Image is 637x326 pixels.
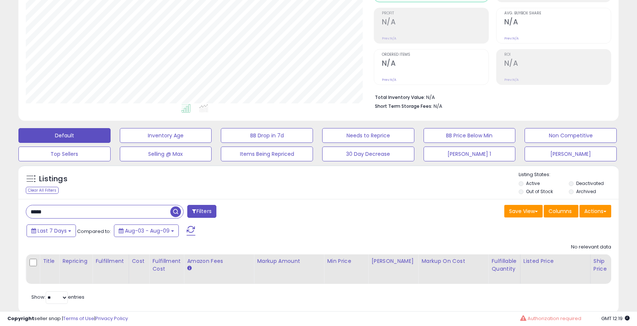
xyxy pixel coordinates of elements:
[382,11,488,16] span: Profit
[504,59,611,69] h2: N/A
[187,257,251,265] div: Amazon Fees
[528,315,581,322] span: Authorization required
[382,78,396,82] small: Prev: N/A
[549,207,572,215] span: Columns
[504,53,611,57] span: ROI
[38,227,67,234] span: Last 7 Days
[322,128,414,143] button: Needs to Reprice
[43,257,56,265] div: Title
[375,94,425,100] b: Total Inventory Value:
[601,315,630,322] span: 2025-08-17 12:19 GMT
[257,257,321,265] div: Markup Amount
[382,18,488,28] h2: N/A
[31,294,84,301] span: Show: entries
[18,128,111,143] button: Default
[519,171,618,178] p: Listing States:
[418,254,488,284] th: The percentage added to the cost of goods (COGS) that forms the calculator for Min & Max prices.
[327,257,365,265] div: Min Price
[375,103,432,109] b: Short Term Storage Fees:
[152,257,181,273] div: Fulfillment Cost
[576,180,604,186] label: Deactivated
[63,315,94,322] a: Terms of Use
[525,147,617,161] button: [PERSON_NAME]
[18,147,111,161] button: Top Sellers
[491,257,517,273] div: Fulfillable Quantity
[382,36,396,41] small: Prev: N/A
[523,257,587,265] div: Listed Price
[132,257,146,265] div: Cost
[504,205,543,217] button: Save View
[7,315,128,322] div: seller snap | |
[526,180,540,186] label: Active
[62,257,89,265] div: Repricing
[95,315,128,322] a: Privacy Policy
[125,227,170,234] span: Aug-03 - Aug-09
[382,59,488,69] h2: N/A
[114,224,179,237] button: Aug-03 - Aug-09
[375,92,606,101] li: N/A
[187,265,191,272] small: Amazon Fees.
[525,128,617,143] button: Non Competitive
[120,147,212,161] button: Selling @ Max
[504,18,611,28] h2: N/A
[571,244,611,251] div: No relevant data
[187,205,216,218] button: Filters
[26,187,59,194] div: Clear All Filters
[322,147,414,161] button: 30 Day Decrease
[526,188,553,195] label: Out of Stock
[504,36,519,41] small: Prev: N/A
[434,103,442,110] span: N/A
[576,188,596,195] label: Archived
[421,257,485,265] div: Markup on Cost
[424,147,516,161] button: [PERSON_NAME] 1
[504,11,611,16] span: Avg. Buybox Share
[371,257,415,265] div: [PERSON_NAME]
[221,128,313,143] button: BB Drop in 7d
[7,315,34,322] strong: Copyright
[504,78,519,82] small: Prev: N/A
[424,128,516,143] button: BB Price Below Min
[120,128,212,143] button: Inventory Age
[39,174,67,184] h5: Listings
[221,147,313,161] button: Items Being Repriced
[77,228,111,235] span: Compared to:
[95,257,125,265] div: Fulfillment
[27,224,76,237] button: Last 7 Days
[579,205,611,217] button: Actions
[544,205,578,217] button: Columns
[382,53,488,57] span: Ordered Items
[594,257,608,273] div: Ship Price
